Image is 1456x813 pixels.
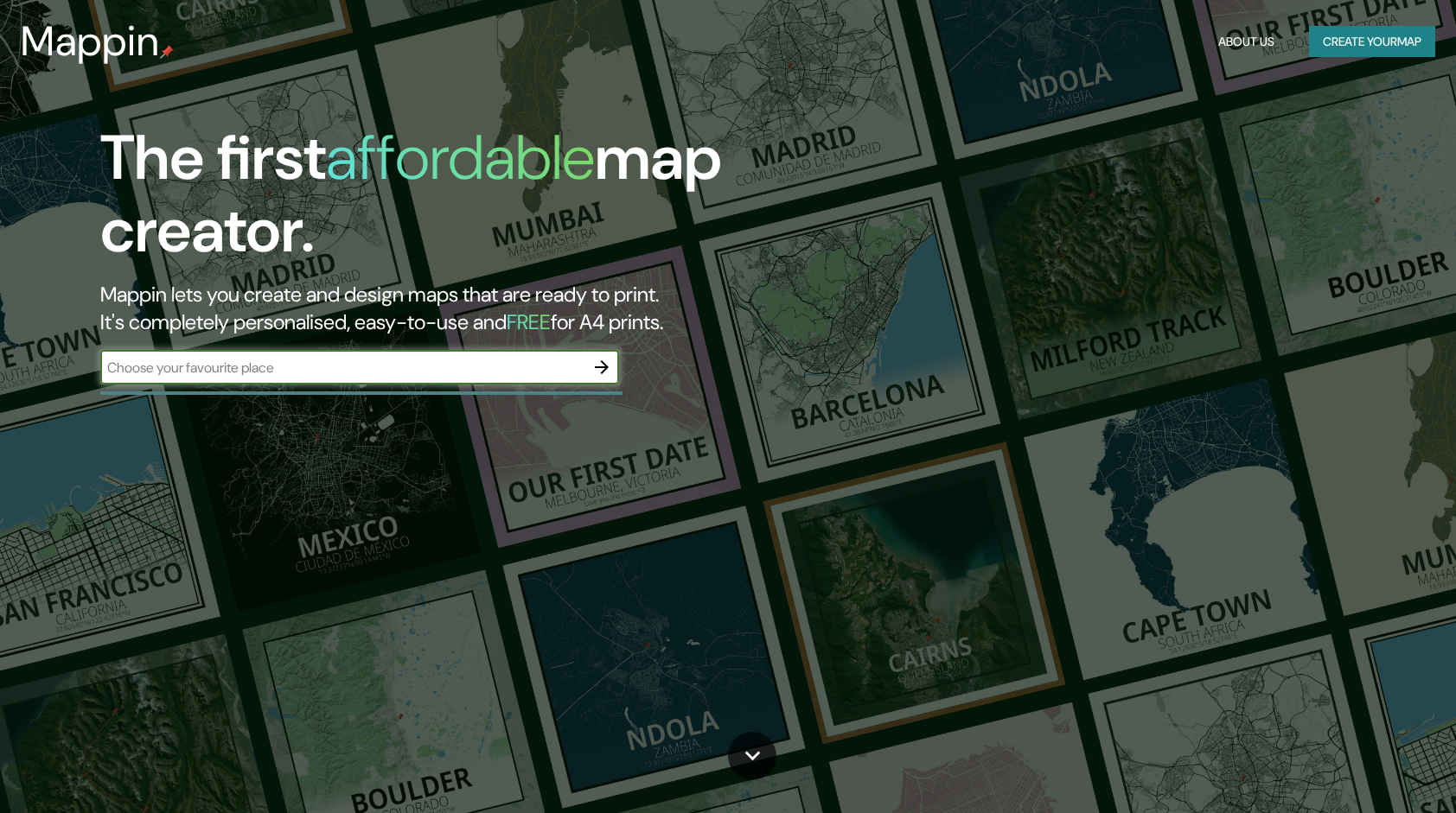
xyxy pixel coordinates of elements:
h2: Mappin lets you create and design maps that are ready to print. It's completely personalised, eas... [100,281,828,336]
h1: The first map creator. [100,122,828,281]
input: Choose your favourite place [100,358,584,378]
button: About Us [1211,26,1281,58]
h5: FREE [507,308,551,335]
h1: affordable [326,118,595,198]
button: Create yourmap [1309,26,1435,58]
h3: Mappin [21,17,160,66]
img: mappin-pin [160,45,174,59]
